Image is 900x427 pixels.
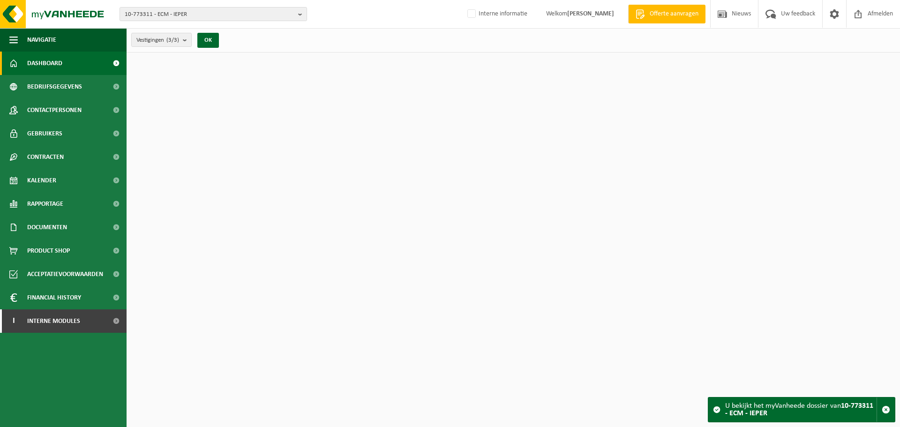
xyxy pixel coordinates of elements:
strong: [PERSON_NAME] [567,10,614,17]
label: Interne informatie [465,7,527,21]
span: Financial History [27,286,81,309]
div: U bekijkt het myVanheede dossier van [725,397,877,422]
button: 10-773311 - ECM - IEPER [120,7,307,21]
span: Offerte aanvragen [647,9,701,19]
button: OK [197,33,219,48]
span: Product Shop [27,239,70,262]
span: Gebruikers [27,122,62,145]
count: (3/3) [166,37,179,43]
span: Dashboard [27,52,62,75]
a: Offerte aanvragen [628,5,705,23]
span: Navigatie [27,28,56,52]
strong: 10-773311 - ECM - IEPER [725,402,873,417]
span: Interne modules [27,309,80,333]
span: Rapportage [27,192,63,216]
span: Documenten [27,216,67,239]
span: 10-773311 - ECM - IEPER [125,7,294,22]
span: Kalender [27,169,56,192]
span: Acceptatievoorwaarden [27,262,103,286]
button: Vestigingen(3/3) [131,33,192,47]
span: Vestigingen [136,33,179,47]
span: Contracten [27,145,64,169]
span: I [9,309,18,333]
span: Contactpersonen [27,98,82,122]
span: Bedrijfsgegevens [27,75,82,98]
